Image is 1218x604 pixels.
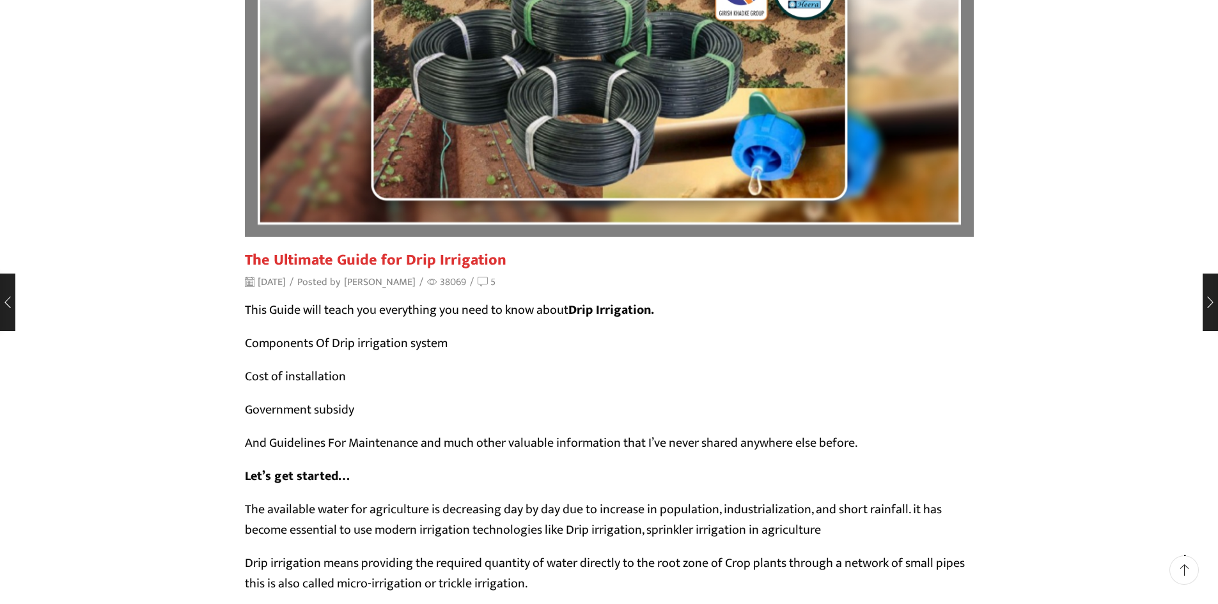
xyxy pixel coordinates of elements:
span: / [470,275,474,290]
a: 5 [478,275,496,290]
p: And Guidelines For Maintenance and much other valuable information that I’ve never shared anywher... [245,433,974,453]
strong: Let’s get started… [245,465,350,487]
time: [DATE] [245,275,286,290]
span: 38069 [427,275,466,290]
p: This Guide will teach you everything you need to know about [245,300,974,320]
p: Cost of installation [245,366,974,387]
strong: Drip Irrigation. [568,299,654,321]
span: / [419,275,423,290]
p: The available water for agriculture is decreasing day by day due to increase in population, indus... [245,499,974,540]
span: 5 [490,274,496,290]
p: Government subsidy [245,399,974,420]
p: Components Of Drip irrigation system [245,333,974,353]
span: / [290,275,293,290]
div: Posted by [245,275,496,290]
h2: The Ultimate Guide for Drip Irrigation [245,251,974,270]
p: Drip irrigation means providing the required quantity of water directly to the root zone of Crop ... [245,553,974,594]
a: [PERSON_NAME] [344,275,416,290]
